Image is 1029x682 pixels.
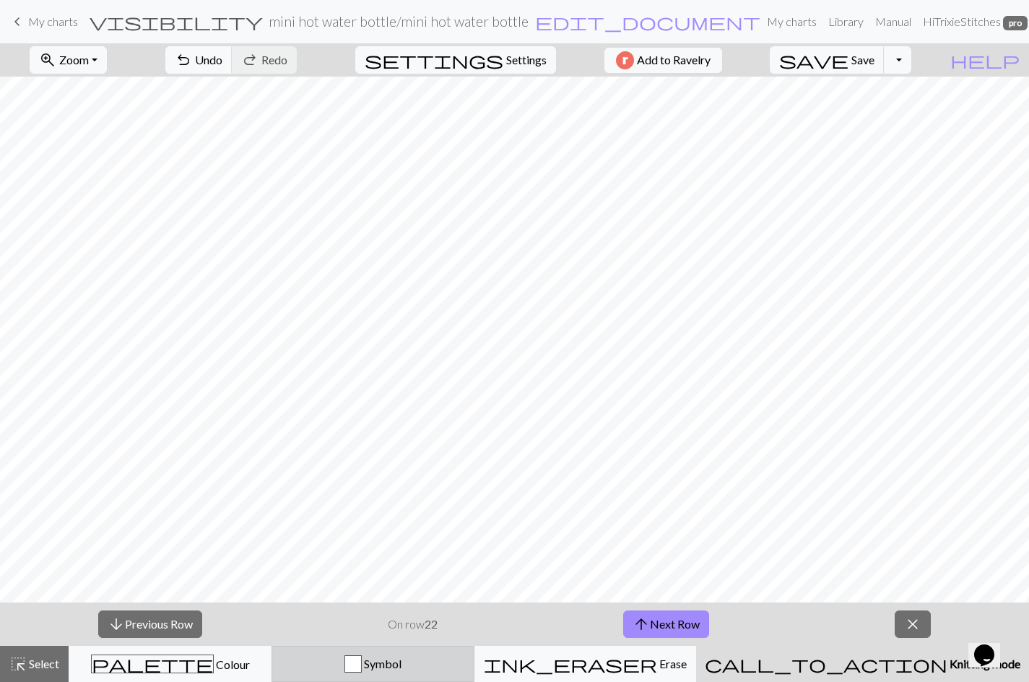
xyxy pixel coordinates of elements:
button: Zoom [30,46,107,74]
span: zoom_in [39,50,56,70]
span: Colour [214,657,250,671]
span: settings [365,50,503,70]
span: My charts [28,14,78,28]
span: call_to_action [705,654,947,674]
span: help [950,50,1020,70]
button: Next Row [623,610,709,638]
a: My charts [9,9,78,34]
span: Undo [195,53,222,66]
span: Knitting mode [947,657,1020,670]
span: palette [92,654,213,674]
span: Add to Ravelry [637,51,711,69]
span: visibility [90,12,263,32]
button: Colour [69,646,272,682]
button: Symbol [272,646,474,682]
span: pro [1003,16,1028,30]
span: undo [175,50,192,70]
iframe: chat widget [968,624,1015,668]
span: arrow_downward [108,614,125,634]
span: save [779,50,848,70]
button: Previous Row [98,610,202,638]
i: Settings [365,51,503,69]
img: Ravelry [616,51,634,69]
button: Knitting mode [696,646,1029,682]
span: close [904,614,921,634]
span: Symbol [362,657,401,670]
span: ink_eraser [484,654,657,674]
button: SettingsSettings [355,46,556,74]
span: Zoom [59,53,89,66]
span: Select [27,657,59,670]
span: arrow_upward [633,614,650,634]
span: highlight_alt [9,654,27,674]
button: Add to Ravelry [604,48,722,73]
p: On row [388,616,438,633]
a: Manual [869,7,917,36]
strong: 22 [425,617,438,631]
a: My charts [761,7,822,36]
h2: mini hot water bottle / mini hot water bottle [269,13,529,30]
button: Save [770,46,885,74]
span: Settings [506,51,547,69]
a: Library [822,7,869,36]
span: Erase [657,657,687,670]
button: Undo [165,46,233,74]
span: keyboard_arrow_left [9,12,26,32]
span: Save [851,53,874,66]
span: edit_document [535,12,760,32]
button: Erase [474,646,696,682]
